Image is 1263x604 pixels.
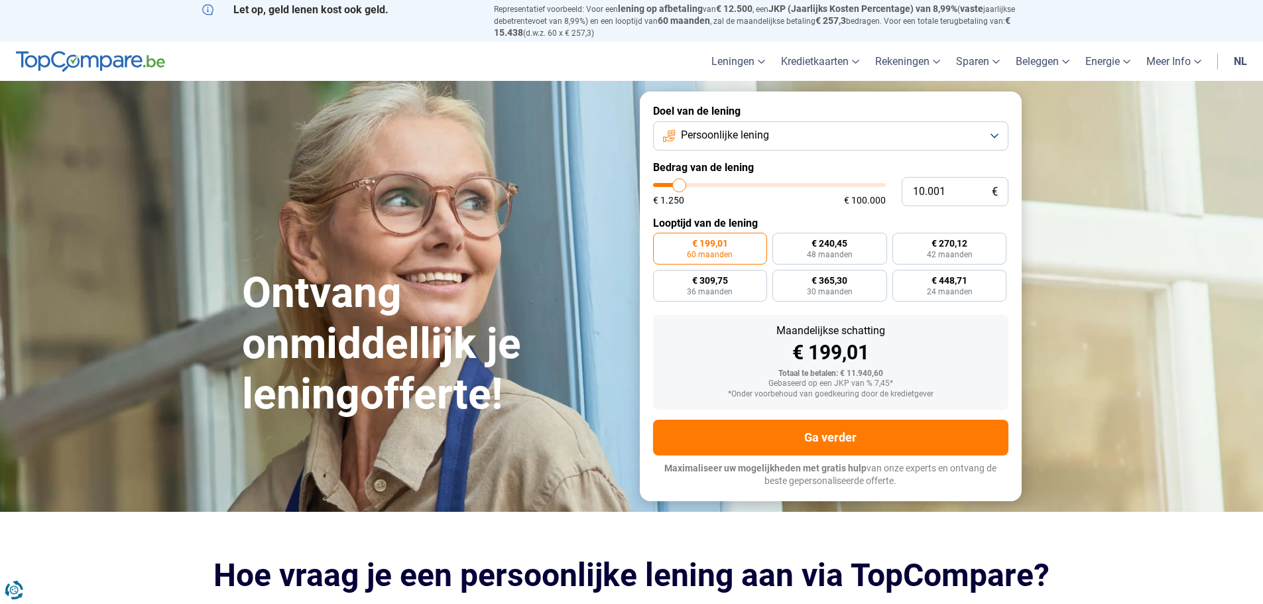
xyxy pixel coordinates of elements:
[960,3,983,14] span: vaste
[664,463,867,473] span: Maximaliseer uw mogelijkheden met gratis hulp
[242,268,624,420] h1: Ontvang onmiddellijk je leningofferte!
[494,3,1061,38] p: Representatief voorbeeld: Voor een van , een ( jaarlijkse debetrentevoet van 8,99%) en een loopti...
[1226,42,1255,81] a: nl
[664,326,998,336] div: Maandelijkse schatting
[948,42,1008,81] a: Sparen
[687,251,733,259] span: 60 maanden
[618,3,703,14] span: lening op afbetaling
[932,239,967,248] span: € 270,12
[927,288,973,296] span: 24 maanden
[658,15,710,26] span: 60 maanden
[653,217,1008,229] label: Looptijd van de lening
[494,15,1010,38] span: € 15.438
[716,3,752,14] span: € 12.500
[927,251,973,259] span: 42 maanden
[653,161,1008,174] label: Bedrag van de lening
[202,557,1061,593] h2: Hoe vraag je een persoonlijke lening aan via TopCompare?
[844,196,886,205] span: € 100.000
[807,251,853,259] span: 48 maanden
[815,15,846,26] span: € 257,3
[202,3,478,16] p: Let op, geld lenen kost ook geld.
[653,105,1008,117] label: Doel van de lening
[653,196,684,205] span: € 1.250
[681,128,769,143] span: Persoonlijke lening
[692,276,728,285] span: € 309,75
[664,369,998,379] div: Totaal te betalen: € 11.940,60
[932,276,967,285] span: € 448,71
[664,390,998,399] div: *Onder voorbehoud van goedkeuring door de kredietgever
[703,42,773,81] a: Leningen
[653,420,1008,455] button: Ga verder
[653,121,1008,151] button: Persoonlijke lening
[768,3,957,14] span: JKP (Jaarlijks Kosten Percentage) van 8,99%
[16,51,165,72] img: TopCompare
[653,462,1008,488] p: van onze experts en ontvang de beste gepersonaliseerde offerte.
[812,276,847,285] span: € 365,30
[812,239,847,248] span: € 240,45
[687,288,733,296] span: 36 maanden
[807,288,853,296] span: 30 maanden
[1077,42,1138,81] a: Energie
[992,186,998,198] span: €
[1008,42,1077,81] a: Beleggen
[692,239,728,248] span: € 199,01
[1138,42,1209,81] a: Meer Info
[664,379,998,389] div: Gebaseerd op een JKP van % 7,45*
[867,42,948,81] a: Rekeningen
[773,42,867,81] a: Kredietkaarten
[664,343,998,363] div: € 199,01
